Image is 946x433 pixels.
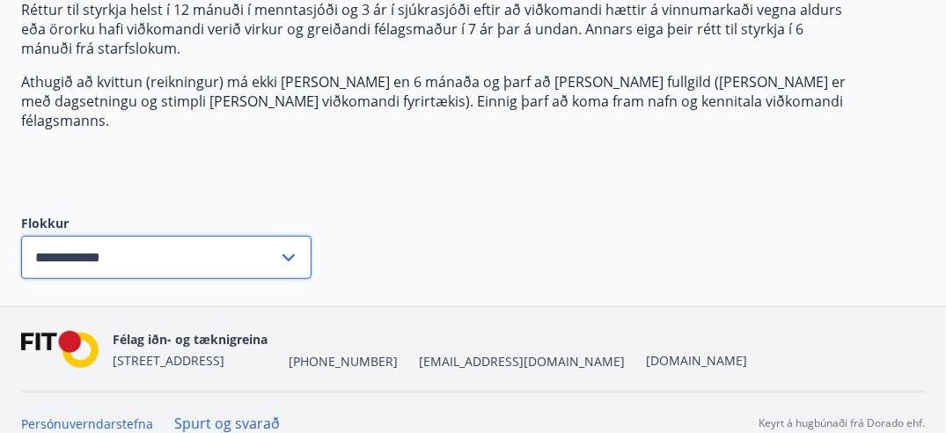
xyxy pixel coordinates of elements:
[174,414,280,433] a: Spurt og svarað
[21,72,852,130] p: Athugið að kvittun (reikningur) má ekki [PERSON_NAME] en 6 mánaða og þarf að [PERSON_NAME] fullgi...
[419,353,625,371] span: [EMAIL_ADDRESS][DOMAIN_NAME]
[113,352,224,369] span: [STREET_ADDRESS]
[113,331,268,348] span: Félag iðn- og tæknigreina
[21,215,312,232] label: Flokkur
[21,331,99,369] img: FPQVkF9lTnNbbaRSFyT17YYeljoOGk5m51IhT0bO.png
[759,415,925,431] p: Keyrt á hugbúnaði frá Dorado ehf.
[289,353,398,371] span: [PHONE_NUMBER]
[21,415,153,432] a: Persónuverndarstefna
[646,352,747,369] a: [DOMAIN_NAME]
